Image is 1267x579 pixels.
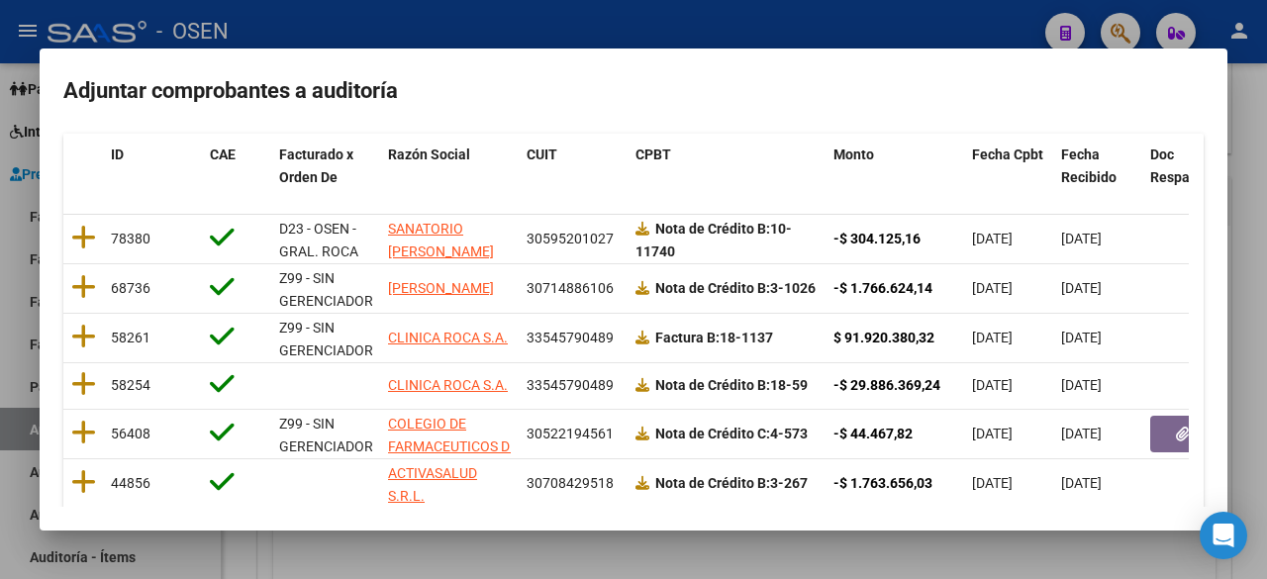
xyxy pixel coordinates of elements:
[655,280,770,296] span: Nota de Crédito B:
[628,134,826,199] datatable-header-cell: CPBT
[655,221,770,237] span: Nota de Crédito B:
[279,146,353,185] span: Facturado x Orden De
[103,134,202,199] datatable-header-cell: ID
[972,280,1013,296] span: [DATE]
[655,377,808,393] strong: 18-59
[972,231,1013,246] span: [DATE]
[972,330,1013,345] span: [DATE]
[388,377,508,393] span: CLINICA ROCA S.A.
[635,146,671,162] span: CPBT
[388,416,522,477] span: COLEGIO DE FARMACEUTICOS DE [GEOGRAPHIC_DATA]
[972,426,1013,441] span: [DATE]
[279,221,358,259] span: D23 - OSEN - GRAL. ROCA
[388,146,470,162] span: Razón Social
[63,72,1204,110] h2: Adjuntar comprobantes a auditoría
[111,330,150,345] span: 58261
[202,134,271,199] datatable-header-cell: CAE
[655,475,808,491] strong: 3-267
[833,475,932,491] strong: -$ 1.763.656,03
[1061,475,1102,491] span: [DATE]
[655,426,808,441] strong: 4-573
[833,146,874,162] span: Monto
[527,377,614,393] span: 33545790489
[380,134,519,199] datatable-header-cell: Razón Social
[972,377,1013,393] span: [DATE]
[111,231,150,246] span: 78380
[388,330,508,345] span: CLINICA ROCA S.A.
[826,134,964,199] datatable-header-cell: Monto
[388,280,494,296] span: [PERSON_NAME]
[527,146,557,162] span: CUIT
[833,231,921,246] strong: -$ 304.125,16
[279,270,373,309] span: Z99 - SIN GERENCIADOR
[111,280,150,296] span: 68736
[1053,134,1142,199] datatable-header-cell: Fecha Recibido
[271,134,380,199] datatable-header-cell: Facturado x Orden De
[655,330,720,345] span: Factura B:
[635,221,792,259] strong: 10-11740
[655,475,770,491] span: Nota de Crédito B:
[833,377,940,393] strong: -$ 29.886.369,24
[972,146,1043,162] span: Fecha Cpbt
[655,426,770,441] span: Nota de Crédito C:
[1061,231,1102,246] span: [DATE]
[1061,426,1102,441] span: [DATE]
[111,426,150,441] span: 56408
[388,465,477,504] span: ACTIVASALUD S.R.L.
[279,416,373,454] span: Z99 - SIN GERENCIADOR
[833,280,932,296] strong: -$ 1.766.624,14
[1150,146,1239,185] span: Doc Respaldatoria
[527,475,614,491] span: 30708429518
[833,330,934,345] strong: $ 91.920.380,32
[964,134,1053,199] datatable-header-cell: Fecha Cpbt
[519,134,628,199] datatable-header-cell: CUIT
[1061,377,1102,393] span: [DATE]
[1200,512,1247,559] div: Open Intercom Messenger
[210,146,236,162] span: CAE
[972,475,1013,491] span: [DATE]
[279,320,373,358] span: Z99 - SIN GERENCIADOR
[1061,330,1102,345] span: [DATE]
[655,330,773,345] strong: 18-1137
[111,146,124,162] span: ID
[527,280,614,296] span: 30714886106
[833,426,913,441] strong: -$ 44.467,82
[655,377,770,393] span: Nota de Crédito B:
[527,231,614,246] span: 30595201027
[655,280,816,296] strong: 3-1026
[527,426,614,441] span: 30522194561
[1061,146,1117,185] span: Fecha Recibido
[111,475,150,491] span: 44856
[527,330,614,345] span: 33545790489
[1061,280,1102,296] span: [DATE]
[1142,134,1261,199] datatable-header-cell: Doc Respaldatoria
[111,377,150,393] span: 58254
[388,221,494,282] span: SANATORIO [PERSON_NAME] S.R.L.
